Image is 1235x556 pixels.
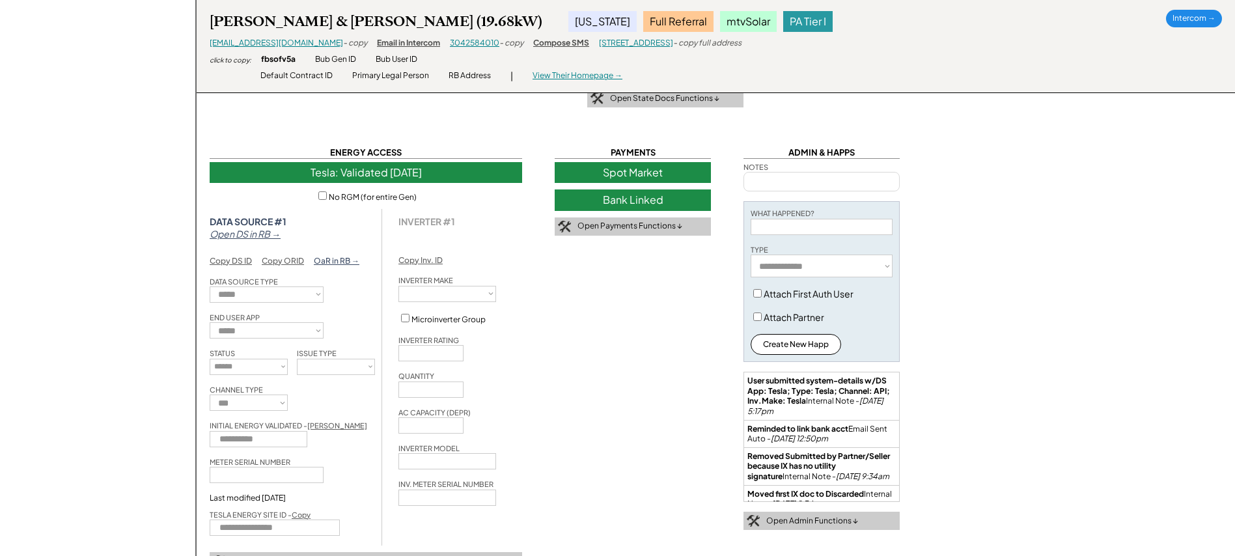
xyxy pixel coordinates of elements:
div: View Their Homepage → [533,70,622,81]
div: INV. METER SERIAL NUMBER [398,479,493,489]
div: Last modified [DATE] [210,493,286,503]
em: [DATE] 9:34am [771,499,825,508]
div: INVERTER RATING [398,335,459,345]
div: CHANNEL TYPE [210,385,263,395]
div: Default Contract ID [260,70,333,81]
div: Copy Inv. ID [398,255,443,266]
div: AC CAPACITY (DEPR) [398,408,471,417]
div: Email Sent Auto - [747,424,896,444]
label: Attach First Auth User [764,288,853,299]
div: click to copy: [210,55,251,64]
div: Internal Note - [747,489,896,509]
em: [DATE] 9:34am [836,471,889,481]
div: mtvSolar [720,11,777,32]
div: STATUS [210,348,235,358]
div: Compose SMS [533,38,589,49]
div: NOTES [743,162,768,172]
em: [DATE] 12:50pm [771,434,828,443]
a: [EMAIL_ADDRESS][DOMAIN_NAME] [210,38,343,48]
div: TYPE [751,245,768,255]
label: Attach Partner [764,311,824,323]
div: Intercom → [1166,10,1222,27]
div: END USER APP [210,313,260,322]
strong: DATA SOURCE #1 [210,215,286,227]
strong: User submitted system-details w/DS App: Tesla; Type: Tesla; Channel: API; Inv.Make: Tesla [747,376,891,406]
div: fbsofv5a [261,54,296,65]
button: Create New Happ [751,334,841,355]
div: ENERGY ACCESS [210,146,522,159]
div: Copy ORID [262,256,304,267]
div: INVERTER MAKE [398,275,453,285]
a: [STREET_ADDRESS] [599,38,673,48]
div: - copy full address [673,38,742,49]
div: Open Payments Functions ↓ [577,221,682,232]
strong: Removed Submitted by Partner/Seller because IX has no utility signature [747,451,891,481]
a: 3042584010 [450,38,499,48]
div: Bub Gen ID [315,54,356,65]
div: Open State Docs Functions ↓ [610,93,719,104]
strong: Reminded to link bank acct [747,424,848,434]
div: Bank Linked [555,189,711,210]
label: No RGM (for entire Gen) [329,192,417,202]
div: INVERTER MODEL [398,443,460,453]
div: WHAT HAPPENED? [751,208,814,218]
div: INITIAL ENERGY VALIDATED - [210,421,367,430]
div: DATA SOURCE TYPE [210,277,278,286]
div: | [510,70,513,83]
em: Open DS in RB → [210,228,281,240]
div: Bub User ID [376,54,417,65]
div: Tesla: Validated [DATE] [210,162,522,183]
u: Copy [292,510,311,519]
div: Spot Market [555,162,711,183]
div: Full Referral [643,11,714,32]
div: Open Admin Functions ↓ [766,516,858,527]
strong: Moved first IX doc to Discarded [747,489,864,499]
img: tool-icon.png [558,221,571,232]
div: METER SERIAL NUMBER [210,457,290,467]
div: QUANTITY [398,371,434,381]
div: [US_STATE] [568,11,637,32]
div: TESLA ENERGY SITE ID - [210,510,311,520]
em: [DATE] 5:17pm [747,396,885,416]
div: - copy [499,38,523,49]
div: PA Tier I [783,11,833,32]
img: tool-icon.png [747,515,760,527]
div: Primary Legal Person [352,70,429,81]
div: OaR in RB → [314,256,359,267]
img: tool-icon.png [590,92,604,104]
div: INVERTER #1 [398,215,455,227]
div: ADMIN & HAPPS [743,146,900,159]
div: PAYMENTS [555,146,711,159]
div: Internal Note - [747,376,896,416]
div: RB Address [449,70,491,81]
div: - copy [343,38,367,49]
label: Microinverter Group [411,314,486,324]
div: Internal Note - [747,451,896,482]
div: Email in Intercom [377,38,440,49]
u: [PERSON_NAME] [307,421,367,430]
div: ISSUE TYPE [297,348,337,358]
div: Copy DS ID [210,256,252,267]
div: [PERSON_NAME] & [PERSON_NAME] (19.68kW) [210,12,542,31]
